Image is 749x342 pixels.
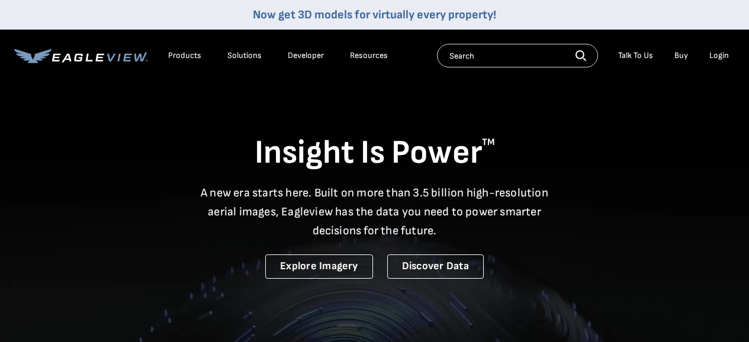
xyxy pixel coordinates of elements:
[482,137,495,148] sup: TM
[674,50,688,61] a: Buy
[265,254,373,279] a: Explore Imagery
[350,50,388,61] div: Resources
[437,44,598,67] input: Search
[227,50,262,61] div: Solutions
[168,50,201,61] div: Products
[387,254,484,279] a: Discover Data
[709,50,729,61] div: Login
[194,183,556,240] p: A new era starts here. Built on more than 3.5 billion high-resolution aerial images, Eagleview ha...
[618,50,653,61] div: Talk To Us
[14,133,735,174] h1: Insight Is Power
[288,50,324,61] a: Developer
[253,8,496,22] a: Now get 3D models for virtually every property!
